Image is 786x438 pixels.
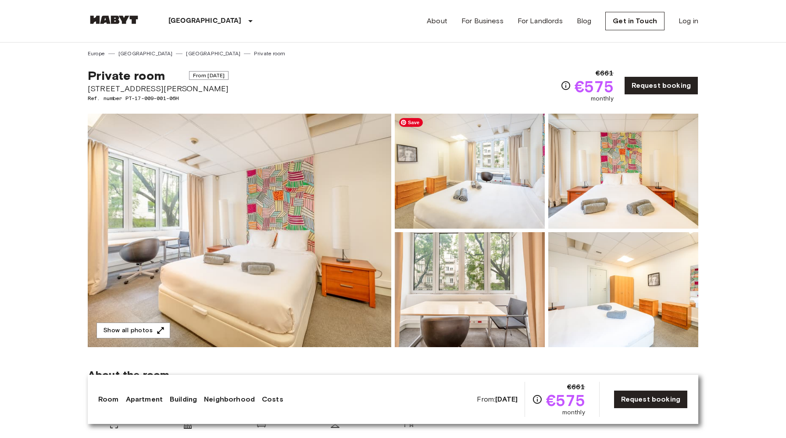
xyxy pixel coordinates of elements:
span: €575 [575,79,614,94]
span: €661 [596,68,614,79]
a: Blog [577,16,592,26]
span: €575 [546,392,585,408]
a: Log in [679,16,698,26]
img: Picture of unit PT-17-009-001-06H [548,114,698,229]
img: Picture of unit PT-17-009-001-06H [395,232,545,347]
b: [DATE] [495,395,518,403]
img: Marketing picture of unit PT-17-009-001-06H [88,114,391,347]
a: Costs [262,394,283,405]
a: Apartment [126,394,163,405]
a: About [427,16,447,26]
span: Save [399,118,423,127]
a: Building [170,394,197,405]
a: [GEOGRAPHIC_DATA] [118,50,173,57]
span: About the room [88,368,698,381]
span: monthly [591,94,614,103]
span: Private room [88,68,165,83]
a: Private room [254,50,285,57]
a: For Landlords [518,16,563,26]
span: €661 [567,382,585,392]
span: Ref. number PT-17-009-001-06H [88,94,229,102]
svg: Check cost overview for full price breakdown. Please note that discounts apply to new joiners onl... [532,394,543,405]
a: Neighborhood [204,394,255,405]
a: For Business [461,16,504,26]
a: Europe [88,50,105,57]
span: [STREET_ADDRESS][PERSON_NAME] [88,83,229,94]
span: monthly [562,408,585,417]
img: Habyt [88,15,140,24]
a: Get in Touch [605,12,665,30]
img: Picture of unit PT-17-009-001-06H [548,232,698,347]
span: From [DATE] [189,71,229,80]
button: Show all photos [96,323,170,339]
p: [GEOGRAPHIC_DATA] [168,16,242,26]
span: From: [477,395,518,404]
a: Request booking [614,390,688,409]
a: Room [98,394,119,405]
a: [GEOGRAPHIC_DATA] [186,50,240,57]
img: Picture of unit PT-17-009-001-06H [395,114,545,229]
a: Request booking [624,76,698,95]
svg: Check cost overview for full price breakdown. Please note that discounts apply to new joiners onl... [561,80,571,91]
